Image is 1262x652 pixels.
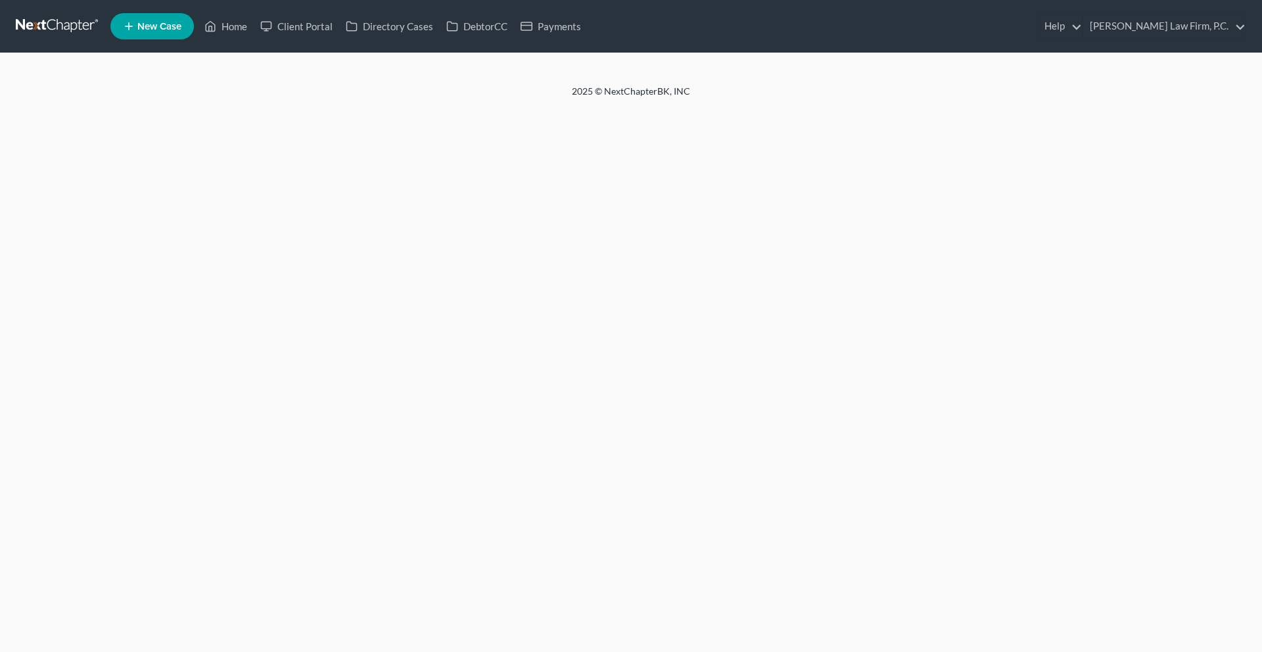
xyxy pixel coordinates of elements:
[1038,14,1082,38] a: Help
[254,14,339,38] a: Client Portal
[1083,14,1246,38] a: [PERSON_NAME] Law Firm, P.C.
[440,14,514,38] a: DebtorCC
[110,13,194,39] new-legal-case-button: New Case
[198,14,254,38] a: Home
[256,85,1006,108] div: 2025 © NextChapterBK, INC
[339,14,440,38] a: Directory Cases
[514,14,588,38] a: Payments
